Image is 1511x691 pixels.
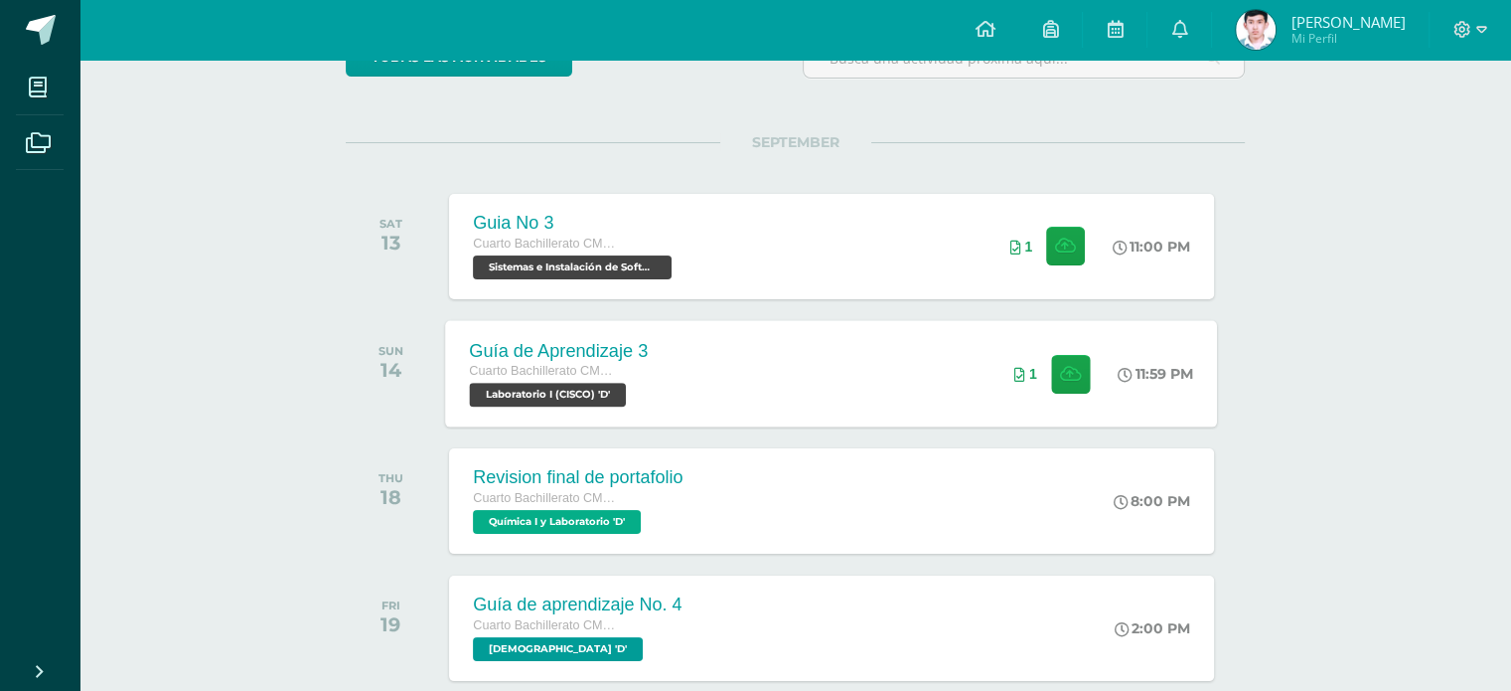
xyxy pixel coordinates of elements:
div: THU [378,471,403,485]
div: 11:00 PM [1113,238,1190,256]
span: Biblia 'D' [473,637,643,661]
span: Cuarto Bachillerato CMP Bachillerato en CCLL con Orientación en Computación [473,618,622,632]
div: 14 [378,358,403,382]
span: 1 [1024,239,1032,255]
div: FRI [380,599,400,612]
span: Química I y Laboratorio 'D' [473,510,641,534]
span: Laboratorio I (CISCO) 'D' [470,383,627,407]
div: 18 [378,485,403,509]
span: Cuarto Bachillerato CMP Bachillerato en CCLL con Orientación en Computación [473,491,622,505]
span: Sistemas e Instalación de Software (Desarrollo de Software) 'D' [473,256,672,279]
span: SEPTEMBER [720,133,871,151]
div: Archivos entregados [1014,366,1037,382]
div: 2:00 PM [1115,619,1190,637]
span: Mi Perfil [1290,30,1405,47]
span: Cuarto Bachillerato CMP Bachillerato en CCLL con Orientación en Computación [470,364,621,378]
div: SUN [378,344,403,358]
span: Cuarto Bachillerato CMP Bachillerato en CCLL con Orientación en Computación [473,237,622,251]
div: Revision final de portafolio [473,467,682,488]
div: Archivos entregados [1009,239,1032,255]
div: Guía de aprendizaje No. 4 [473,595,681,615]
span: [PERSON_NAME] [1290,12,1405,32]
div: 13 [379,231,402,255]
img: d23276a0ba99e3d2770d4f3bb7441573.png [1236,10,1276,50]
div: Guía de Aprendizaje 3 [470,340,649,361]
span: 1 [1029,366,1037,382]
div: 8:00 PM [1114,492,1190,510]
div: SAT [379,217,402,231]
div: Guia No 3 [473,213,677,234]
div: 19 [380,612,400,636]
div: 11:59 PM [1119,365,1194,383]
